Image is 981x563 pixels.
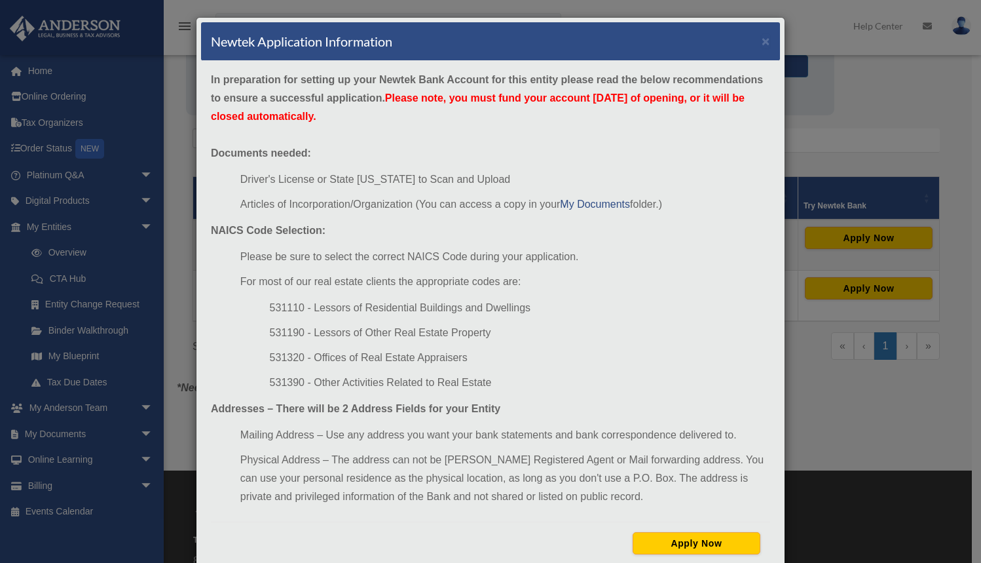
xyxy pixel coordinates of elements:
[211,32,392,50] h4: Newtek Application Information
[240,195,770,214] li: Articles of Incorporation/Organization (You can access a copy in your folder.)
[240,170,770,189] li: Driver's License or State [US_STATE] to Scan and Upload
[270,349,770,367] li: 531320 - Offices of Real Estate Appraisers
[633,532,760,554] button: Apply Now
[240,248,770,266] li: Please be sure to select the correct NAICS Code during your application.
[240,451,770,506] li: Physical Address – The address can not be [PERSON_NAME] Registered Agent or Mail forwarding addre...
[560,199,630,210] a: My Documents
[270,374,770,392] li: 531390 - Other Activities Related to Real Estate
[762,34,770,48] button: ×
[211,225,325,236] strong: NAICS Code Selection:
[211,92,745,122] span: Please note, you must fund your account [DATE] of opening, or it will be closed automatically.
[211,403,500,414] strong: Addresses – There will be 2 Address Fields for your Entity
[270,299,770,317] li: 531110 - Lessors of Residential Buildings and Dwellings
[211,147,311,159] strong: Documents needed:
[240,426,770,444] li: Mailing Address – Use any address you want your bank statements and bank correspondence delivered...
[211,74,763,122] strong: In preparation for setting up your Newtek Bank Account for this entity please read the below reco...
[270,324,770,342] li: 531190 - Lessors of Other Real Estate Property
[240,273,770,291] li: For most of our real estate clients the appropriate codes are:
